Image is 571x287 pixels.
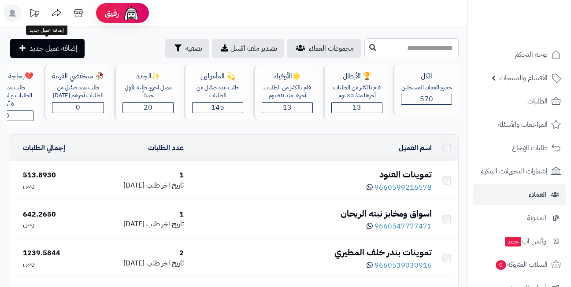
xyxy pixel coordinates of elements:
[26,26,67,35] div: إضافة عميل جديد
[374,182,432,193] span: 9660599216578
[473,137,566,158] a: طلبات الإرجاع
[473,207,566,228] a: المدونة
[230,43,277,54] span: تصدير ملف اكسل
[473,44,566,65] a: لوحة التحكم
[473,161,566,182] a: إشعارات التحويلات البنكية
[94,258,184,269] div: [DATE]
[399,143,432,153] a: اسم العميل
[52,71,104,81] div: 🥀 منخفضي القيمة
[23,170,87,180] div: 513.8930
[94,248,184,258] div: 2
[515,48,548,61] span: لوحة التحكم
[331,71,382,81] div: 🏆 الأبطال
[473,91,566,112] a: الطلبات
[473,184,566,205] a: العملاء
[391,65,460,128] a: الكلجميع العملاء المسجلين570
[10,39,85,58] a: إضافة عميل جديد
[473,231,566,252] a: وآتس آبجديد
[5,110,9,121] span: 0
[321,65,391,128] a: 🏆 الأبطالقام بالكثير من الطلبات آخرها منذ 30 يوم13
[23,210,87,220] div: 642.2650
[112,65,182,128] a: ✨الجددعميل اجري طلبه الأول حديثاّ20
[146,219,184,229] span: تاريخ اخر طلب
[94,170,184,180] div: 1
[23,219,87,229] div: ر.س
[23,143,65,153] a: إجمالي الطلبات
[146,258,184,269] span: تاريخ اخر طلب
[374,260,432,271] span: 9660539030916
[23,4,45,24] a: تحديثات المنصة
[367,221,432,232] a: 9660547777471
[367,182,432,193] a: 9660599216578
[473,114,566,135] a: المراجعات والأسئلة
[498,118,548,131] span: المراجعات والأسئلة
[182,65,252,128] a: 💫 المأمولينطلب عدد ضئيل من الطلبات145
[496,260,507,270] span: 0
[495,258,548,271] span: السلات المتروكة
[23,258,87,269] div: ر.س
[287,39,361,58] a: مجموعات العملاء
[401,71,452,81] div: الكل
[262,71,313,81] div: 🌟الأوفياء
[527,95,548,107] span: الطلبات
[94,180,184,191] div: [DATE]
[122,84,174,100] div: عميل اجري طلبه الأول حديثاّ
[23,248,87,258] div: 1239.5844
[148,143,184,153] a: عدد الطلبات
[185,43,202,54] span: تصفية
[309,43,354,54] span: مجموعات العملاء
[192,84,243,100] div: طلب عدد ضئيل من الطلبات
[504,235,546,247] span: وآتس آب
[505,237,521,247] span: جديد
[94,210,184,220] div: 1
[23,180,87,191] div: ر.س
[76,102,80,113] span: 0
[42,65,112,128] a: 🥀 منخفضي القيمةطلب عدد ضئيل من الطلبات آخرهم [DATE]0
[105,8,119,18] span: رفيق
[511,7,563,25] img: logo-2.png
[374,221,432,232] span: 9660547777471
[352,102,361,113] span: 13
[529,188,546,201] span: العملاء
[252,65,321,128] a: 🌟الأوفياءقام بالكثير من الطلبات آخرها منذ 60 يوم13
[212,39,284,58] a: تصدير ملف اكسل
[94,219,184,229] div: [DATE]
[52,84,104,100] div: طلب عدد ضئيل من الطلبات آخرهم [DATE]
[262,84,313,100] div: قام بالكثير من الطلبات آخرها منذ 60 يوم
[211,102,224,113] span: 145
[192,71,243,81] div: 💫 المأمولين
[331,84,382,100] div: قام بالكثير من الطلبات آخرها منذ 30 يوم
[473,254,566,275] a: السلات المتروكة0
[499,72,548,84] span: الأقسام والمنتجات
[144,102,152,113] span: 20
[401,84,452,92] div: جميع العملاء المسجلين
[283,102,292,113] span: 13
[527,212,546,224] span: المدونة
[420,94,433,104] span: 570
[367,260,432,271] a: 9660539030916
[30,43,78,54] span: إضافة عميل جديد
[481,165,548,177] span: إشعارات التحويلات البنكية
[122,71,174,81] div: ✨الجدد
[191,168,432,181] div: تموينات العنود
[122,4,140,22] img: ai-face.png
[146,180,184,191] span: تاريخ اخر طلب
[191,246,432,259] div: تموينات بندر خلف المطيري
[191,207,432,220] div: اسواق ومخابز نبته الريحان
[165,39,209,58] button: تصفية
[512,142,548,154] span: طلبات الإرجاع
